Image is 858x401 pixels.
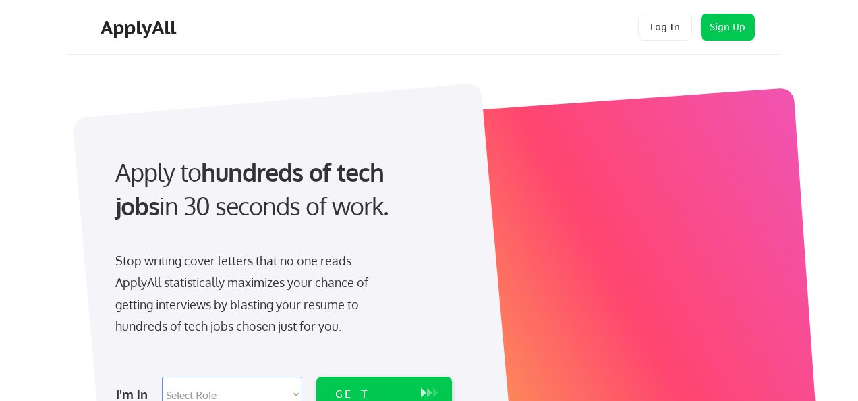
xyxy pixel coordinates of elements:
[115,155,447,223] div: Apply to in 30 seconds of work.
[638,14,692,41] button: Log In
[115,250,393,338] div: Stop writing cover letters that no one reads. ApplyAll statistically maximizes your chance of get...
[101,16,180,39] div: ApplyAll
[701,14,755,41] button: Sign Up
[115,157,390,221] strong: hundreds of tech jobs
